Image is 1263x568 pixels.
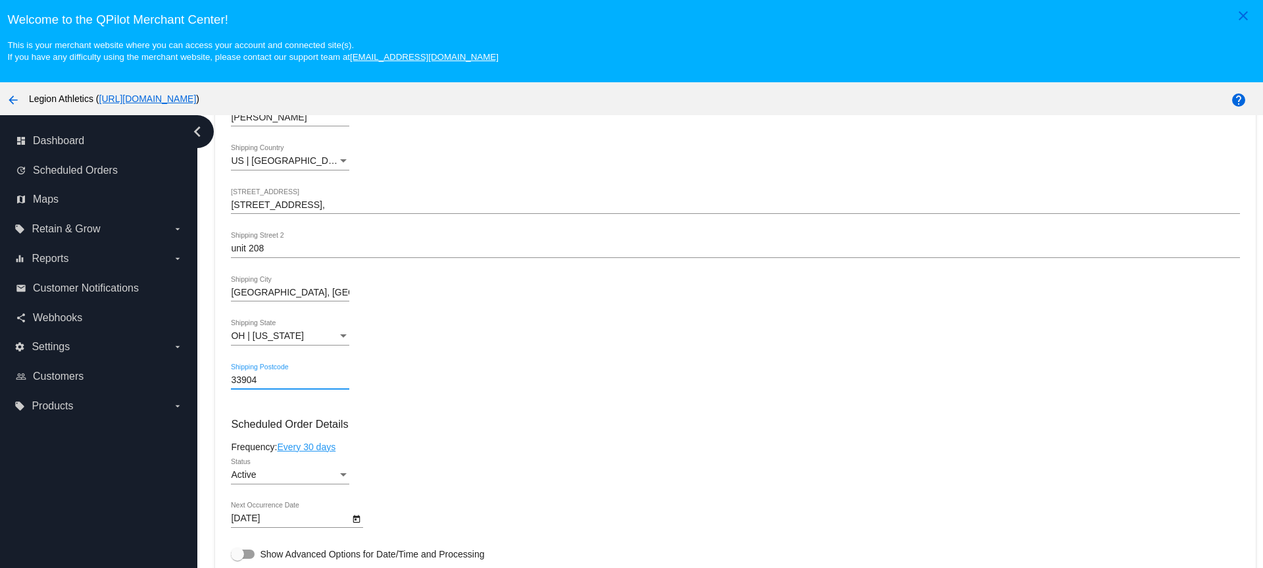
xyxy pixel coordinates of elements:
[7,40,498,62] small: This is your merchant website where you can access your account and connected site(s). If you hav...
[187,121,208,142] i: chevron_left
[231,470,349,480] mat-select: Status
[1235,8,1251,24] mat-icon: close
[33,282,139,294] span: Customer Notifications
[16,366,183,387] a: people_outline Customers
[231,442,1239,452] div: Frequency:
[16,307,183,328] a: share Webhooks
[231,288,349,298] input: Shipping City
[14,401,25,411] i: local_offer
[349,511,363,525] button: Open calendar
[16,283,26,294] i: email
[16,136,26,146] i: dashboard
[14,342,25,352] i: settings
[32,341,70,353] span: Settings
[32,400,73,412] span: Products
[33,371,84,382] span: Customers
[231,469,256,480] span: Active
[33,165,118,176] span: Scheduled Orders
[32,223,100,235] span: Retain & Grow
[33,312,82,324] span: Webhooks
[231,113,349,123] input: Shipping Last Name
[16,278,183,299] a: email Customer Notifications
[277,442,335,452] a: Every 30 days
[1231,92,1247,108] mat-icon: help
[231,418,1239,430] h3: Scheduled Order Details
[231,513,349,524] input: Next Occurrence Date
[16,130,183,151] a: dashboard Dashboard
[350,52,499,62] a: [EMAIL_ADDRESS][DOMAIN_NAME]
[172,224,183,234] i: arrow_drop_down
[16,313,26,323] i: share
[14,253,25,264] i: equalizer
[231,200,1239,211] input: Shipping Street 1
[231,330,303,341] span: OH | [US_STATE]
[29,93,199,104] span: Legion Athletics ( )
[33,194,59,205] span: Maps
[16,189,183,210] a: map Maps
[231,375,349,386] input: Shipping Postcode
[32,253,68,265] span: Reports
[231,244,1239,254] input: Shipping Street 2
[33,135,84,147] span: Dashboard
[172,401,183,411] i: arrow_drop_down
[231,156,349,167] mat-select: Shipping Country
[231,331,349,342] mat-select: Shipping State
[16,371,26,382] i: people_outline
[5,92,21,108] mat-icon: arrow_back
[16,160,183,181] a: update Scheduled Orders
[99,93,197,104] a: [URL][DOMAIN_NAME]
[7,13,1255,27] h3: Welcome to the QPilot Merchant Center!
[231,155,347,166] span: US | [GEOGRAPHIC_DATA]
[14,224,25,234] i: local_offer
[260,548,484,561] span: Show Advanced Options for Date/Time and Processing
[172,253,183,264] i: arrow_drop_down
[16,194,26,205] i: map
[172,342,183,352] i: arrow_drop_down
[16,165,26,176] i: update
